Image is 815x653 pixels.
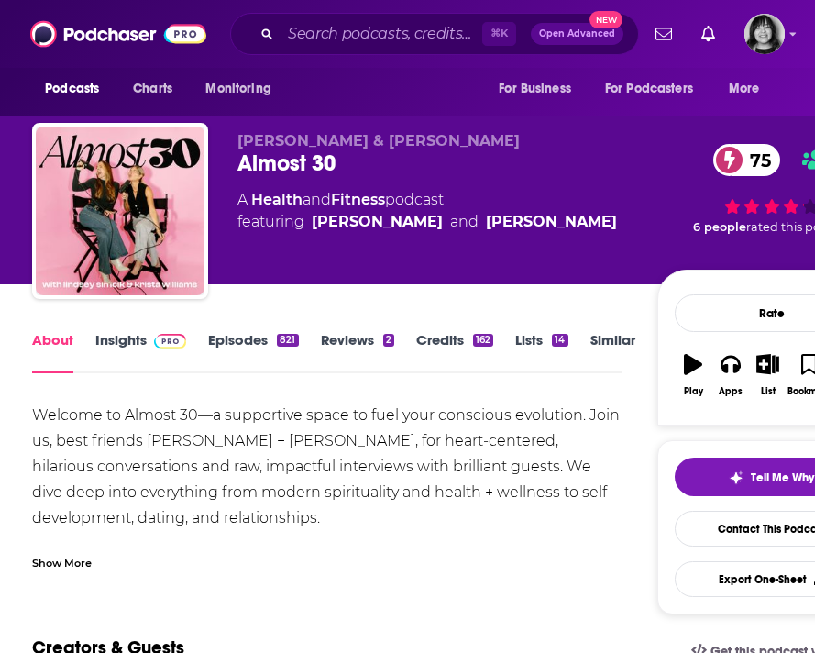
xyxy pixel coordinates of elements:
[331,191,385,208] a: Fitness
[531,23,623,45] button: Open AdvancedNew
[749,342,787,408] button: List
[744,14,785,54] button: Show profile menu
[486,211,617,233] a: [PERSON_NAME]
[729,470,743,485] img: tell me why sparkle
[552,334,567,347] div: 14
[32,72,123,106] button: open menu
[303,191,331,208] span: and
[277,334,298,347] div: 821
[694,18,722,50] a: Show notifications dropdown
[713,144,780,176] a: 75
[732,144,780,176] span: 75
[515,331,567,373] a: Lists14
[237,211,617,233] span: featuring
[251,191,303,208] a: Health
[450,211,479,233] span: and
[719,386,743,397] div: Apps
[133,76,172,102] span: Charts
[751,470,814,485] span: Tell Me Why
[30,17,206,51] img: Podchaser - Follow, Share and Rate Podcasts
[45,76,99,102] span: Podcasts
[237,189,617,233] div: A podcast
[312,211,443,233] a: [PERSON_NAME]
[237,132,520,149] span: [PERSON_NAME] & [PERSON_NAME]
[744,14,785,54] img: User Profile
[729,76,760,102] span: More
[193,72,294,106] button: open menu
[605,76,693,102] span: For Podcasters
[321,331,394,373] a: Reviews2
[693,220,746,234] span: 6 people
[473,334,493,347] div: 162
[121,72,183,106] a: Charts
[154,334,186,349] img: Podchaser Pro
[711,342,749,408] button: Apps
[590,331,635,373] a: Similar
[589,11,622,28] span: New
[208,331,298,373] a: Episodes821
[684,386,703,397] div: Play
[281,19,482,49] input: Search podcasts, credits, & more...
[761,386,776,397] div: List
[499,76,571,102] span: For Business
[482,22,516,46] span: ⌘ K
[36,127,204,295] img: Almost 30
[675,342,712,408] button: Play
[230,13,639,55] div: Search podcasts, credits, & more...
[716,72,783,106] button: open menu
[539,29,615,39] span: Open Advanced
[744,14,785,54] span: Logged in as parkdalepublicity1
[486,72,594,106] button: open menu
[593,72,720,106] button: open menu
[32,331,73,373] a: About
[648,18,679,50] a: Show notifications dropdown
[95,331,186,373] a: InsightsPodchaser Pro
[383,334,394,347] div: 2
[205,76,270,102] span: Monitoring
[416,331,493,373] a: Credits162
